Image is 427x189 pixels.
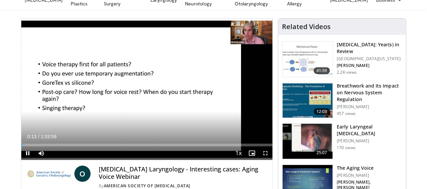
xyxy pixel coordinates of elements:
[283,124,333,159] img: 618de7af-60df-4909-b800-bca6d07a9e23.150x105_q85_crop-smart_upscale.jpg
[282,41,402,77] a: 41:59 [MEDICAL_DATA]: Year(s) in Review [GEOGRAPHIC_DATA][US_STATE] [PERSON_NAME] 2.2K views
[259,146,272,160] button: Fullscreen
[35,146,48,160] button: Mute
[337,165,402,171] h3: The Aging Voice
[21,144,272,146] div: Progress Bar
[337,82,402,103] h3: Breathwork and Its Impact on Nervous System Regulation
[74,166,91,182] a: O
[232,146,245,160] button: Playback Rate
[337,56,402,62] p: [GEOGRAPHIC_DATA][US_STATE]
[27,134,37,139] span: 0:13
[282,82,402,118] a: 12:03 Breathwork and Its Impact on Nervous System Regulation [PERSON_NAME] 457 views
[41,134,56,139] span: 1:03:59
[21,19,272,160] video-js: Video Player
[337,123,402,137] h3: Early Laryngeal [MEDICAL_DATA]
[38,134,40,139] span: /
[282,123,402,159] a: 25:07 Early Laryngeal [MEDICAL_DATA] [PERSON_NAME] 170 views
[337,104,402,110] p: [PERSON_NAME]
[314,108,330,115] span: 12:03
[337,41,402,55] h3: [MEDICAL_DATA]: Year(s) in Review
[337,173,402,178] p: [PERSON_NAME]
[337,70,357,75] p: 2.2K views
[283,42,333,77] img: 8ef14b41-d83c-4496-910b-f7bc3b7cd948.150x105_q85_crop-smart_upscale.jpg
[21,146,35,160] button: Pause
[27,166,72,182] img: American Society of Geriatric Otolaryngology
[337,111,356,116] p: 457 views
[337,145,356,150] p: 170 views
[314,67,330,74] span: 41:59
[283,83,333,118] img: 026e65c5-e3a8-4b88-a4f7-fc90309009df.150x105_q85_crop-smart_upscale.jpg
[282,23,331,31] h4: Related Videos
[99,166,267,180] h4: [MEDICAL_DATA] Laryngology - Interesting cases: Aging Voice Webinar
[245,146,259,160] button: Enable picture-in-picture mode
[337,138,402,144] p: [PERSON_NAME]
[314,149,330,156] span: 25:07
[337,63,402,68] p: [PERSON_NAME]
